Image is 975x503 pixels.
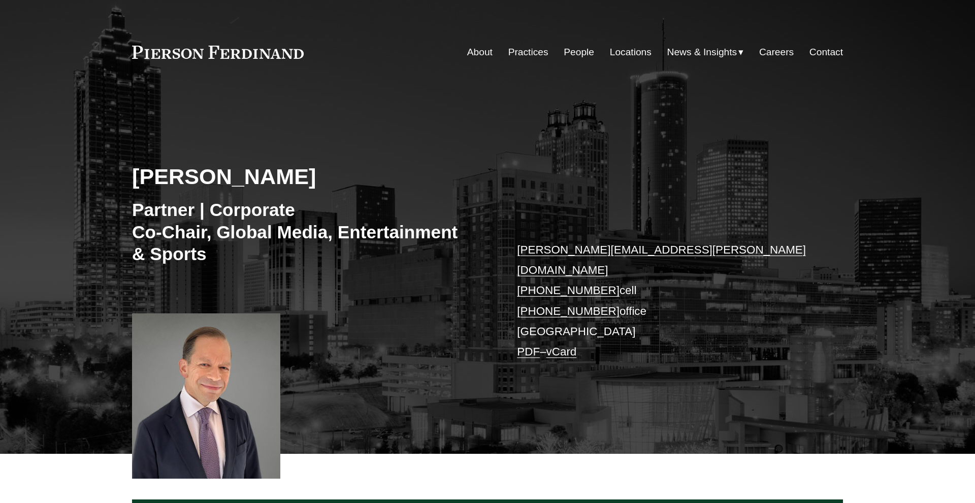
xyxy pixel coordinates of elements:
[517,240,813,363] p: cell office [GEOGRAPHIC_DATA] –
[809,43,843,62] a: Contact
[610,43,652,62] a: Locations
[667,43,744,62] a: folder dropdown
[517,345,540,358] a: PDF
[517,284,620,297] a: [PHONE_NUMBER]
[467,43,493,62] a: About
[132,163,487,190] h2: [PERSON_NAME]
[564,43,594,62] a: People
[508,43,548,62] a: Practices
[667,44,737,61] span: News & Insights
[759,43,794,62] a: Careers
[517,243,806,276] a: [PERSON_NAME][EMAIL_ADDRESS][PERSON_NAME][DOMAIN_NAME]
[132,199,458,265] h3: Partner | Corporate Co-Chair, Global Media, Entertainment & Sports
[517,305,620,317] a: [PHONE_NUMBER]
[546,345,577,358] a: vCard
